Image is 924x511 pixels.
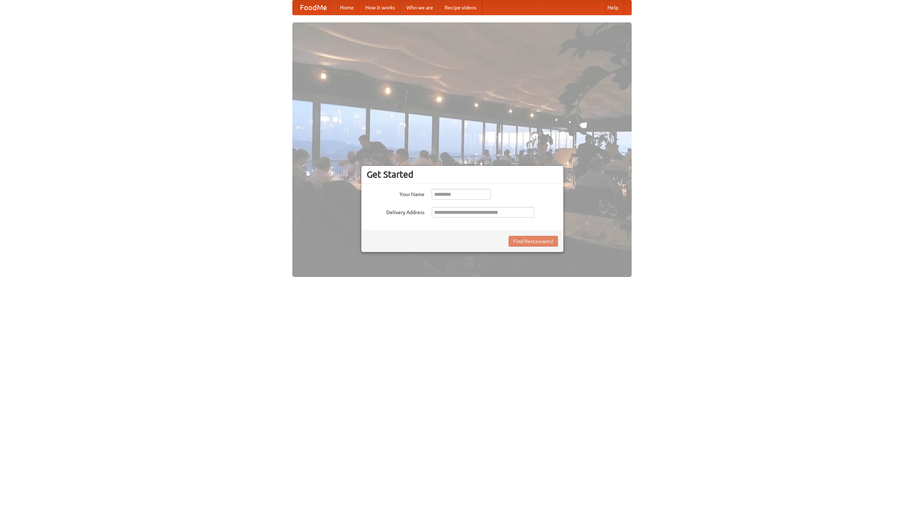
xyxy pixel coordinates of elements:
a: How it works [359,0,401,15]
h3: Get Started [367,169,558,180]
button: Find Restaurants! [509,236,558,247]
a: Help [602,0,624,15]
a: FoodMe [293,0,334,15]
a: Recipe videos [439,0,482,15]
a: Home [334,0,359,15]
a: Who we are [401,0,439,15]
label: Delivery Address [367,207,424,216]
label: Your Name [367,189,424,198]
